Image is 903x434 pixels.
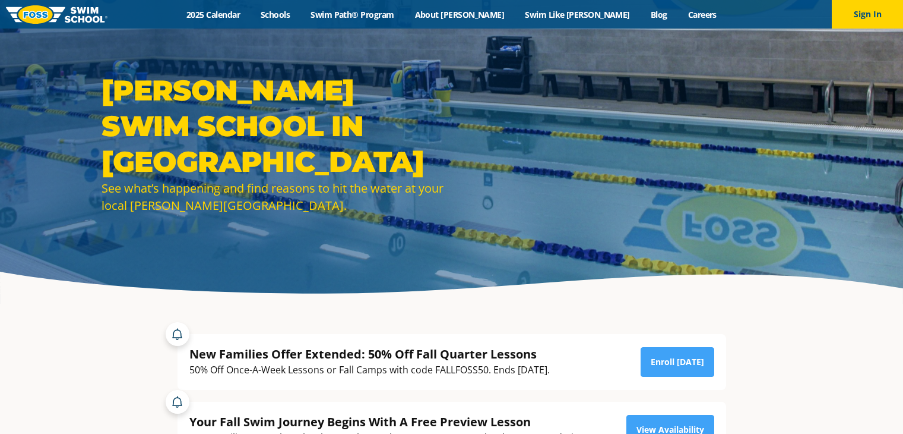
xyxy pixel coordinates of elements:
a: Blog [640,9,677,20]
a: Swim Path® Program [300,9,404,20]
h1: [PERSON_NAME] Swim School in [GEOGRAPHIC_DATA] [102,73,446,180]
div: New Families Offer Extended: 50% Off Fall Quarter Lessons [189,346,550,362]
div: See what’s happening and find reasons to hit the water at your local [PERSON_NAME][GEOGRAPHIC_DATA]. [102,180,446,214]
a: Enroll [DATE] [641,347,714,377]
a: About [PERSON_NAME] [404,9,515,20]
a: Careers [677,9,727,20]
a: 2025 Calendar [176,9,251,20]
div: 50% Off Once-A-Week Lessons or Fall Camps with code FALLFOSS50. Ends [DATE]. [189,362,550,378]
a: Schools [251,9,300,20]
div: Your Fall Swim Journey Begins With A Free Preview Lesson [189,414,588,430]
a: Swim Like [PERSON_NAME] [515,9,641,20]
img: FOSS Swim School Logo [6,5,107,24]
